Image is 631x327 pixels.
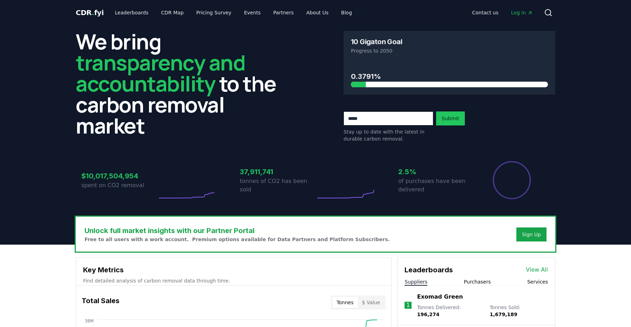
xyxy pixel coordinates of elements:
[240,177,315,194] p: tonnes of CO2 has been sold
[84,319,94,323] tspan: 38M
[83,265,384,275] h3: Key Metrics
[398,166,474,177] h3: 2.5%
[332,297,358,308] button: Tonnes
[406,301,410,309] p: 1
[344,128,433,142] p: Stay up to date with the latest in durable carbon removal.
[417,304,483,318] p: Tonnes Delivered :
[358,297,385,308] button: $ Value
[492,161,531,200] div: Percentage of sales delivered
[527,278,548,285] button: Services
[81,181,157,190] p: spent on CO2 removal
[398,177,474,194] p: of purchases have been delivered
[436,111,465,125] button: Submit
[490,312,517,317] span: 1,679,189
[92,8,94,17] span: .
[522,231,541,238] a: Sign Up
[81,171,157,181] h3: $10,017,504,954
[76,48,245,98] span: transparency and accountability
[405,278,427,285] button: Suppliers
[76,8,104,18] a: CDR.fyi
[526,266,548,274] a: View All
[516,227,547,241] button: Sign Up
[82,295,120,309] h3: Total Sales
[335,6,358,19] a: Blog
[83,277,384,284] p: Find detailed analysis of carbon removal data through time.
[84,236,390,243] p: Free to all users with a work account. Premium options available for Data Partners and Platform S...
[268,6,299,19] a: Partners
[511,9,533,16] span: Log in
[109,6,154,19] a: Leaderboards
[351,47,548,54] p: Progress to 2050
[109,6,358,19] nav: Main
[84,225,390,236] h3: Unlock full market insights with our Partner Portal
[417,312,440,317] span: 196,274
[238,6,266,19] a: Events
[301,6,334,19] a: About Us
[405,265,453,275] h3: Leaderboards
[76,8,104,17] span: CDR fyi
[464,278,491,285] button: Purchasers
[417,293,463,301] a: Exomad Green
[240,166,315,177] h3: 37,911,741
[467,6,538,19] nav: Main
[467,6,504,19] a: Contact us
[156,6,189,19] a: CDR Map
[76,31,287,136] h2: We bring to the carbon removal market
[506,6,538,19] a: Log in
[351,71,548,82] h3: 0.3791%
[490,304,548,318] p: Tonnes Sold :
[351,38,402,45] h3: 10 Gigaton Goal
[191,6,237,19] a: Pricing Survey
